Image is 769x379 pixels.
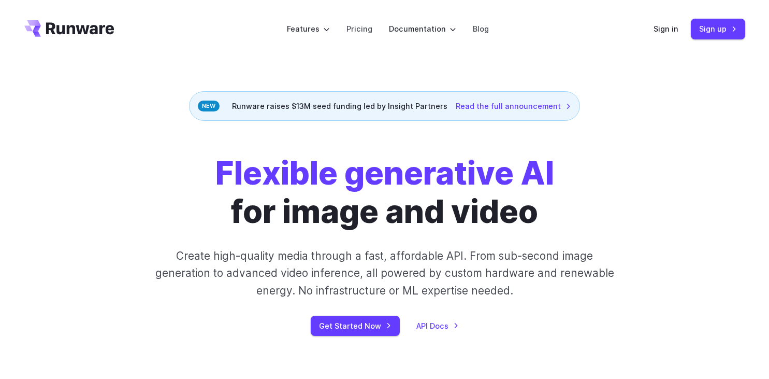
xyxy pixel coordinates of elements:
p: Create high-quality media through a fast, affordable API. From sub-second image generation to adv... [154,247,615,299]
a: Read the full announcement [456,100,571,112]
a: Sign up [691,19,745,39]
div: Runware raises $13M seed funding led by Insight Partners [189,91,580,121]
a: Pricing [346,23,372,35]
a: Blog [473,23,489,35]
label: Documentation [389,23,456,35]
label: Features [287,23,330,35]
a: API Docs [416,320,459,332]
strong: Flexible generative AI [215,153,554,192]
h1: for image and video [215,154,554,231]
a: Get Started Now [311,316,400,336]
a: Sign in [654,23,678,35]
a: Go to / [24,20,114,37]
